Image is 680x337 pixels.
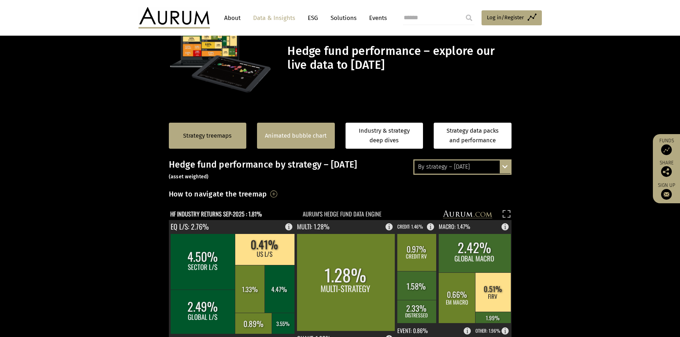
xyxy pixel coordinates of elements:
[462,11,476,25] input: Submit
[287,44,509,72] h1: Hedge fund performance – explore our live data to [DATE]
[656,182,676,200] a: Sign up
[414,160,510,173] div: By strategy – [DATE]
[304,11,322,25] a: ESG
[138,7,210,29] img: Aurum
[265,131,327,141] a: Animated bubble chart
[661,166,672,177] img: Share this post
[434,123,512,149] a: Strategy data packs and performance
[169,188,267,200] h3: How to navigate the treemap
[661,144,672,155] img: Access Funds
[346,123,423,149] a: Industry & strategy deep dives
[661,189,672,200] img: Sign up to our newsletter
[366,11,387,25] a: Events
[327,11,360,25] a: Solutions
[250,11,299,25] a: Data & Insights
[656,160,676,177] div: Share
[169,174,209,180] small: (asset weighted)
[482,10,542,25] a: Log in/Register
[487,13,524,22] span: Log in/Register
[183,131,232,141] a: Strategy treemaps
[221,11,244,25] a: About
[656,138,676,155] a: Funds
[169,159,512,181] h3: Hedge fund performance by strategy – [DATE]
